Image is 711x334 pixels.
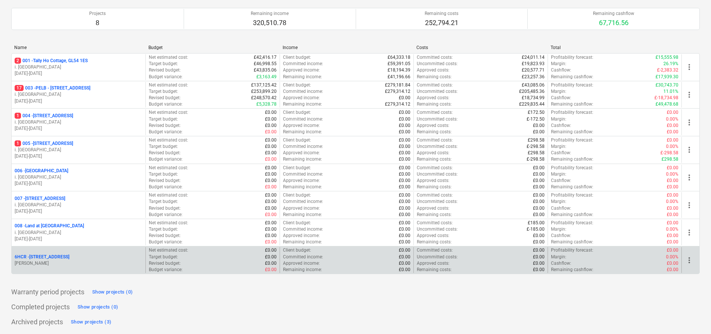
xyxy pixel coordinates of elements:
p: Client budget : [283,192,311,198]
p: £0.00 [265,239,277,245]
p: Revised budget : [149,95,181,101]
p: £0.00 [533,129,545,135]
p: Approved costs : [417,67,449,73]
p: £0.00 [667,192,678,198]
p: £-298.58 [660,150,678,156]
p: Remaining costs [425,10,458,17]
p: £253,899.20 [251,88,277,95]
p: £43,835.06 [254,67,277,73]
p: £0.00 [667,184,678,190]
p: Margin : [551,88,566,95]
p: [DATE] - [DATE] [15,98,142,104]
p: Profitability forecast : [551,137,593,143]
p: £49,478.68 [656,101,678,107]
p: £41,196.66 [388,74,410,80]
p: Net estimated cost : [149,192,188,198]
p: £229,835.44 [519,101,545,107]
p: Client budget : [283,54,311,61]
p: Cashflow : [551,95,571,101]
p: £42,416.17 [254,54,277,61]
p: Remaining costs : [417,129,452,135]
p: £0.00 [265,205,277,212]
p: £0.00 [399,184,410,190]
p: Uncommitted costs : [417,116,458,122]
p: Committed income : [283,198,323,205]
p: Cashflow : [551,150,571,156]
div: 1005 -[STREET_ADDRESS]i. [GEOGRAPHIC_DATA][DATE]-[DATE] [15,140,142,160]
p: £5,328.78 [256,101,277,107]
p: Committed costs : [417,82,453,88]
p: £0.00 [533,177,545,184]
p: Net estimated cost : [149,220,188,226]
p: £0.00 [399,198,410,205]
p: 0.00% [666,116,678,122]
p: Net estimated cost : [149,137,188,143]
p: Remaining cashflow : [551,74,593,80]
p: Revised budget : [149,122,181,129]
p: 26.19% [663,61,678,67]
p: Committed costs : [417,109,453,116]
p: Approved income : [283,122,320,129]
p: Client budget : [283,82,311,88]
p: £0.00 [265,254,277,260]
p: Target budget : [149,171,178,177]
p: Projects [89,10,106,17]
p: £0.00 [667,137,678,143]
button: Show projects (3) [69,316,113,328]
p: Revised budget : [149,150,181,156]
p: £0.00 [667,212,678,218]
p: Profitability forecast : [551,54,593,61]
p: £0.00 [399,165,410,171]
p: £0.00 [399,220,410,226]
p: £-2,383.32 [657,67,678,73]
p: Net estimated cost : [149,82,188,88]
p: Profitability forecast : [551,220,593,226]
div: Show projects (3) [71,318,111,327]
p: £248,570.42 [251,95,277,101]
p: Remaining income : [283,212,322,218]
p: £0.00 [399,137,410,143]
p: £0.00 [399,212,410,218]
p: Remaining costs : [417,212,452,218]
p: 004 - [STREET_ADDRESS] [15,113,73,119]
p: £0.00 [533,233,545,239]
span: more_vert [685,90,694,99]
p: £205,485.36 [519,88,545,95]
p: £279,181.84 [385,82,410,88]
p: i. [GEOGRAPHIC_DATA] [15,202,142,208]
div: Show projects (0) [78,303,118,312]
p: Profitability forecast : [551,192,593,198]
div: Budget [148,45,277,50]
p: £-298.58 [527,143,545,150]
p: £18,194.39 [388,67,410,73]
span: more_vert [685,173,694,182]
p: £0.00 [667,109,678,116]
span: 1 [15,140,21,146]
div: 17003 -PELB - [STREET_ADDRESS]i. [GEOGRAPHIC_DATA][DATE]-[DATE] [15,85,142,104]
p: Approved income : [283,95,320,101]
p: Uncommitted costs : [417,198,458,205]
p: Committed costs : [417,137,453,143]
p: Profitability forecast : [551,165,593,171]
p: Cashflow : [551,177,571,184]
span: more_vert [685,63,694,72]
p: £30,743.70 [656,82,678,88]
p: £0.00 [265,233,277,239]
p: £-185.00 [527,226,545,233]
p: Target budget : [149,88,178,95]
p: Client budget : [283,220,311,226]
p: Budget variance : [149,239,183,245]
p: 252,794.21 [425,18,458,27]
p: Remaining costs : [417,184,452,190]
p: Uncommitted costs : [417,88,458,95]
p: £0.00 [533,184,545,190]
span: more_vert [685,145,694,154]
p: Committed costs : [417,220,453,226]
p: Committed income : [283,226,323,233]
p: £0.00 [399,150,410,156]
span: 1 [15,113,21,119]
div: Costs [416,45,545,50]
p: Committed income : [283,88,323,95]
p: £-298.58 [527,156,545,163]
p: Margin : [551,61,566,67]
